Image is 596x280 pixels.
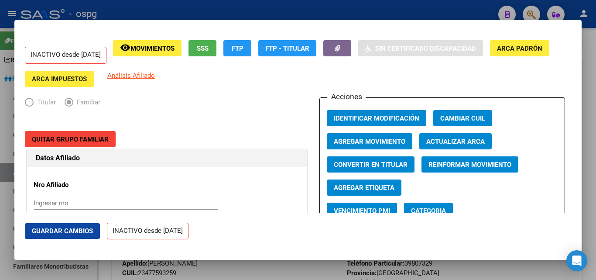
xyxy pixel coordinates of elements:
[327,133,412,149] button: Agregar Movimiento
[433,110,492,126] button: Cambiar CUIL
[107,72,155,80] span: Análisis Afiliado
[223,40,251,56] button: FTP
[36,153,298,163] h1: Datos Afiliado
[426,138,485,145] span: Actualizar ARCA
[113,40,182,56] button: Movimientos
[188,40,216,56] button: SSS
[428,161,511,169] span: Reinformar Movimiento
[490,40,549,56] button: ARCA Padrón
[34,180,113,190] p: Nro Afiliado
[25,47,106,64] p: INACTIVO desde [DATE]
[120,42,130,53] mat-icon: remove_red_eye
[25,100,109,108] mat-radio-group: Elija una opción
[265,45,309,52] span: FTP - Titular
[327,91,366,102] h3: Acciones
[334,207,390,215] span: Vencimiento PMI
[197,45,209,52] span: SSS
[258,40,316,56] button: FTP - Titular
[130,45,175,52] span: Movimientos
[232,45,243,52] span: FTP
[327,110,426,126] button: Identificar Modificación
[404,203,453,219] button: Categoria
[25,131,116,147] button: Quitar Grupo Familiar
[440,114,485,122] span: Cambiar CUIL
[32,135,109,143] span: Quitar Grupo Familiar
[327,180,401,196] button: Agregar Etiqueta
[327,203,397,219] button: Vencimiento PMI
[421,156,518,173] button: Reinformar Movimiento
[334,184,394,192] span: Agregar Etiqueta
[327,156,414,173] button: Convertir en Titular
[497,45,542,52] span: ARCA Padrón
[334,161,408,169] span: Convertir en Titular
[334,138,405,145] span: Agregar Movimiento
[334,114,419,122] span: Identificar Modificación
[34,97,56,107] span: Titular
[107,223,188,240] p: INACTIVO desde [DATE]
[566,250,587,271] div: Open Intercom Messenger
[25,223,100,239] button: Guardar Cambios
[375,45,476,52] span: Sin Certificado Discapacidad
[32,227,93,235] span: Guardar Cambios
[419,133,492,149] button: Actualizar ARCA
[358,40,483,56] button: Sin Certificado Discapacidad
[73,97,100,107] span: Familiar
[411,207,446,215] span: Categoria
[32,75,87,83] span: ARCA Impuestos
[25,71,94,87] button: ARCA Impuestos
